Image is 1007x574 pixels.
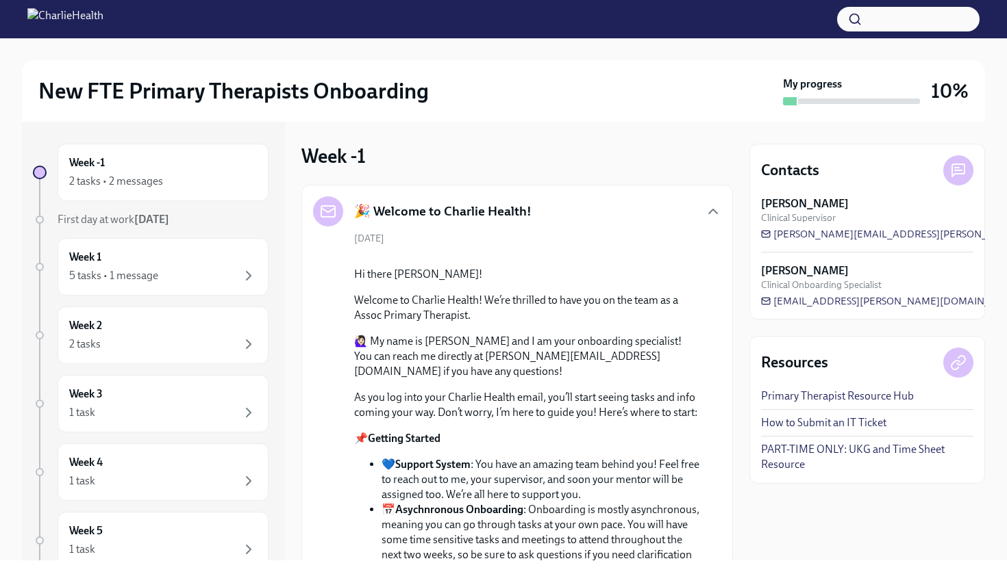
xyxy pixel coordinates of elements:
a: Week 22 tasks [33,306,269,364]
a: How to Submit an IT Ticket [761,415,886,430]
strong: Getting Started [368,432,440,445]
p: 📌 [354,431,699,446]
span: First day at work [58,213,169,226]
a: Week 51 task [33,512,269,569]
span: [DATE] [354,232,384,245]
h6: Week 2 [69,318,102,333]
p: Welcome to Charlie Health! We’re thrilled to have you on the team as a Assoc Primary Therapist. [354,293,699,323]
h6: Week 4 [69,455,103,470]
div: 1 task [69,405,95,420]
h6: Week 3 [69,387,103,402]
p: 🙋🏻‍♀️ My name is [PERSON_NAME] and I am your onboarding specialist! You can reach me directly at ... [354,334,699,379]
a: Week -12 tasks • 2 messages [33,144,269,201]
a: Week 41 task [33,443,269,501]
img: CharlieHealth [27,8,103,30]
h2: New FTE Primary Therapists Onboarding [38,77,429,105]
p: As you log into your Charlie Health email, you’ll start seeing tasks and info coming your way. Do... [354,390,699,420]
a: PART-TIME ONLY: UKG and Time Sheet Resource [761,442,973,472]
h3: Week -1 [301,144,366,168]
div: 5 tasks • 1 message [69,268,158,283]
strong: [PERSON_NAME] [761,196,849,211]
a: Primary Therapist Resource Hub [761,389,914,404]
strong: My progress [783,77,842,92]
strong: [PERSON_NAME] [761,263,849,278]
span: Clinical Onboarding Specialist [761,278,882,291]
span: Clinical Supervisor [761,211,836,224]
p: Hi there [PERSON_NAME]! [354,267,699,282]
a: Week 15 tasks • 1 message [33,238,269,296]
div: 1 task [69,473,95,488]
h4: Contacts [761,160,819,181]
h3: 10% [931,79,969,103]
h6: Week 1 [69,250,101,265]
h5: 🎉 Welcome to Charlie Health! [354,203,532,220]
strong: Asychnronous Onboarding [395,503,523,516]
a: Week 31 task [33,375,269,432]
div: 2 tasks [69,337,101,352]
a: First day at work[DATE] [33,212,269,227]
div: 1 task [69,542,95,557]
h6: Week 5 [69,523,103,538]
strong: Support System [395,458,471,471]
strong: [DATE] [134,213,169,226]
li: 💙 : You have an amazing team behind you! Feel free to reach out to me, your supervisor, and soon ... [382,457,699,502]
div: 2 tasks • 2 messages [69,174,163,189]
h6: Week -1 [69,155,105,170]
h4: Resources [761,352,828,373]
